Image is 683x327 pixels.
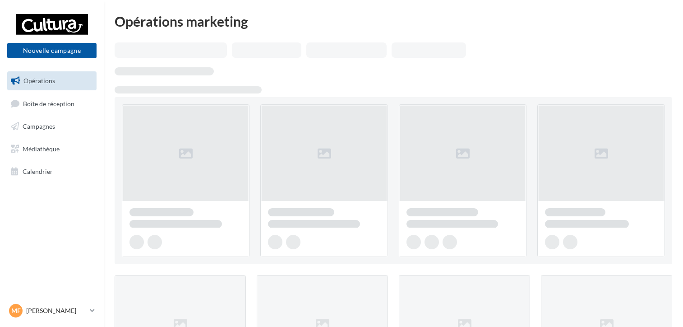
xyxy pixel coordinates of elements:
[26,306,86,315] p: [PERSON_NAME]
[23,122,55,130] span: Campagnes
[5,71,98,90] a: Opérations
[5,117,98,136] a: Campagnes
[23,167,53,175] span: Calendrier
[5,94,98,113] a: Boîte de réception
[7,302,97,319] a: MF [PERSON_NAME]
[11,306,21,315] span: MF
[7,43,97,58] button: Nouvelle campagne
[23,77,55,84] span: Opérations
[115,14,672,28] div: Opérations marketing
[5,162,98,181] a: Calendrier
[23,99,74,107] span: Boîte de réception
[5,140,98,159] a: Médiathèque
[23,145,60,153] span: Médiathèque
